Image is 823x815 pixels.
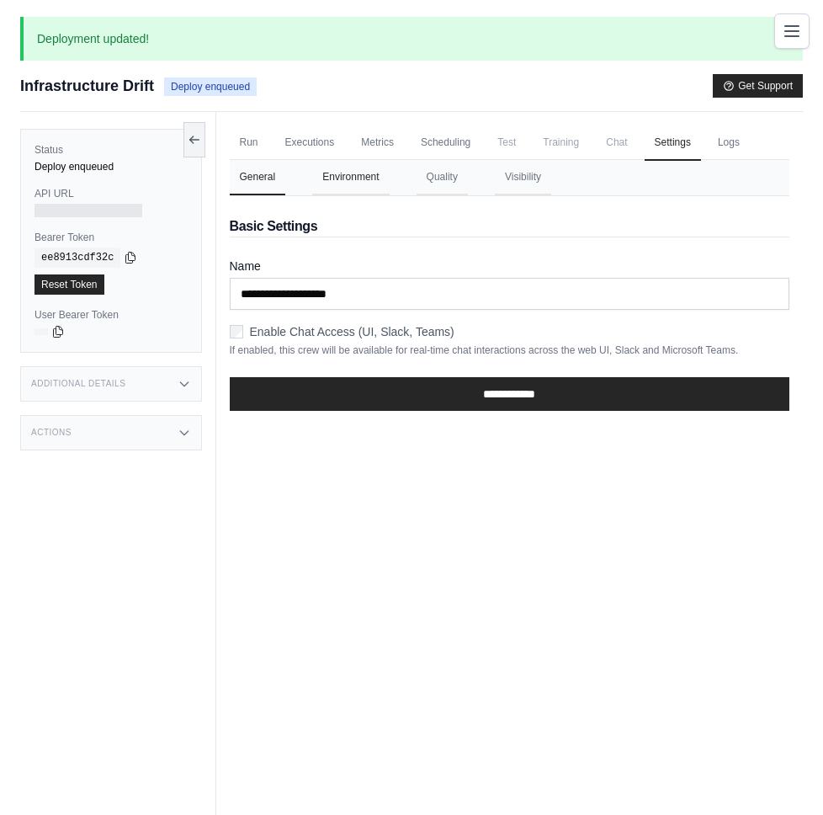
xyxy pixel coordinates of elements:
span: Deploy enqueued [164,77,257,96]
span: Training is not available until the deployment is complete [533,125,589,159]
button: Quality [417,160,468,195]
label: Enable Chat Access (UI, Slack, Teams) [250,323,454,340]
label: API URL [35,187,188,200]
span: Test [487,125,526,159]
p: Deployment updated! [20,17,803,61]
p: If enabled, this crew will be available for real-time chat interactions across the web UI, Slack ... [230,344,790,357]
h3: Additional Details [31,379,125,389]
h2: Basic Settings [230,216,790,237]
a: Logs [708,125,750,161]
a: Settings [645,125,701,161]
a: Run [230,125,268,161]
a: Reset Token [35,274,104,295]
label: User Bearer Token [35,308,188,322]
span: Chat is not available until the deployment is complete [596,125,637,159]
a: Scheduling [411,125,481,161]
button: Environment [312,160,389,195]
button: General [230,160,286,195]
label: Bearer Token [35,231,188,244]
code: ee8913cdf32c [35,248,120,268]
label: Name [230,258,790,274]
nav: Tabs [230,160,790,195]
a: Metrics [351,125,404,161]
div: Deploy enqueued [35,160,188,173]
label: Status [35,143,188,157]
button: Get Support [713,74,803,98]
span: Infrastructure Drift [20,74,154,98]
button: Toggle navigation [774,13,810,49]
a: Executions [275,125,345,161]
h3: Actions [31,428,72,438]
button: Visibility [495,160,551,195]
